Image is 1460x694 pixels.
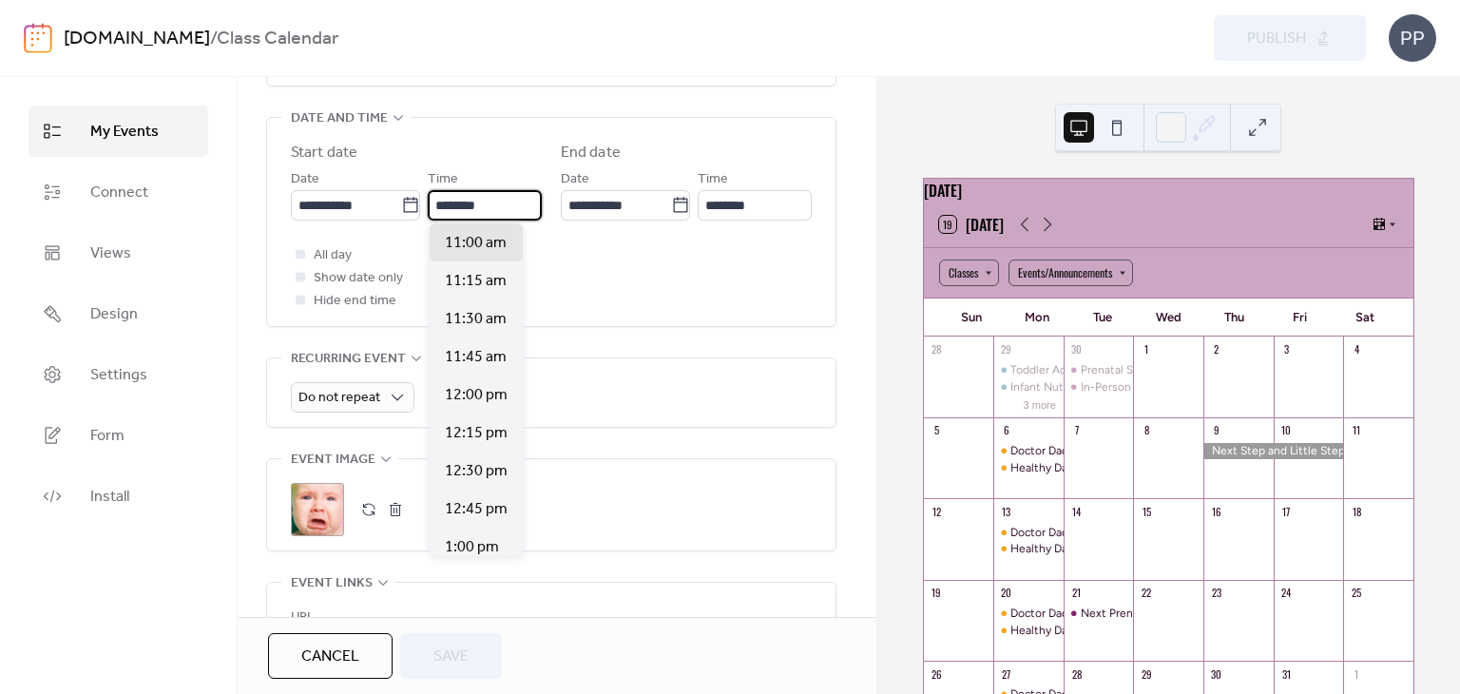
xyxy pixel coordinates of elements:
[930,423,944,437] div: 5
[29,166,208,218] a: Connect
[1279,342,1294,357] div: 3
[1349,342,1363,357] div: 4
[999,586,1013,600] div: 20
[29,227,208,279] a: Views
[90,242,131,265] span: Views
[29,349,208,400] a: Settings
[314,267,403,290] span: Show date only
[993,460,1064,476] div: Healthy Dad - Spiritual Series
[24,23,52,53] img: logo
[268,633,393,679] a: Cancel
[29,288,208,339] a: Design
[64,21,210,57] a: [DOMAIN_NAME]
[993,379,1064,395] div: Infant Nutrition & Budget 101
[1349,504,1363,518] div: 18
[999,342,1013,357] div: 29
[1279,586,1294,600] div: 24
[1209,423,1223,437] div: 9
[217,21,338,57] b: Class Calendar
[314,244,352,267] span: All day
[999,423,1013,437] div: 6
[1139,504,1153,518] div: 15
[291,107,388,130] span: Date and time
[1203,443,1343,459] div: Next Step and Little Steps Closed
[291,168,319,191] span: Date
[1005,299,1070,337] div: Mon
[1139,423,1153,437] div: 8
[291,483,344,536] div: ;
[1349,586,1363,600] div: 25
[561,142,621,164] div: End date
[1267,299,1333,337] div: Fri
[1010,460,1162,476] div: Healthy Dad - Spiritual Series
[1333,299,1398,337] div: Sat
[1010,443,1157,459] div: Doctor Dad - Spiritual Series
[993,606,1064,622] div: Doctor Dad - Spiritual Series
[993,443,1064,459] div: Doctor Dad - Spiritual Series
[993,623,1064,639] div: Healthy Dad - Spiritual Series
[993,541,1064,557] div: Healthy Dad - Spiritual Series
[1279,666,1294,681] div: 31
[939,299,1005,337] div: Sun
[1139,586,1153,600] div: 22
[930,342,944,357] div: 28
[1136,299,1201,337] div: Wed
[445,536,499,559] span: 1:00 pm
[1209,586,1223,600] div: 23
[90,486,129,509] span: Install
[561,168,589,191] span: Date
[1201,299,1267,337] div: Thu
[1016,395,1064,412] button: 3 more
[90,121,159,144] span: My Events
[291,572,373,595] span: Event links
[1010,379,1162,395] div: Infant Nutrition & Budget 101
[445,384,508,407] span: 12:00 pm
[1349,666,1363,681] div: 1
[445,232,507,255] span: 11:00 am
[1209,504,1223,518] div: 16
[1279,504,1294,518] div: 17
[1081,606,1243,622] div: Next Prenatal Series Start Date
[90,425,125,448] span: Form
[445,422,508,445] span: 12:15 pm
[1209,342,1223,357] div: 2
[29,471,208,522] a: Install
[698,168,728,191] span: Time
[210,21,217,57] b: /
[993,362,1064,378] div: Toddler Accidents & Your Financial Future
[445,498,508,521] span: 12:45 pm
[1064,379,1134,395] div: In-Person Prenatal Series
[1010,623,1162,639] div: Healthy Dad - Spiritual Series
[1279,423,1294,437] div: 10
[999,666,1013,681] div: 27
[298,385,380,411] span: Do not repeat
[1010,606,1157,622] div: Doctor Dad - Spiritual Series
[291,348,406,371] span: Recurring event
[314,290,396,313] span: Hide end time
[291,142,357,164] div: Start date
[1010,525,1157,541] div: Doctor Dad - Spiritual Series
[90,182,148,204] span: Connect
[90,303,138,326] span: Design
[930,504,944,518] div: 12
[924,179,1413,202] div: [DATE]
[1010,541,1162,557] div: Healthy Dad - Spiritual Series
[301,646,359,668] span: Cancel
[29,106,208,157] a: My Events
[1070,299,1136,337] div: Tue
[1081,379,1212,395] div: In-Person Prenatal Series
[1209,666,1223,681] div: 30
[445,460,508,483] span: 12:30 pm
[1081,362,1159,378] div: Prenatal Series
[1139,666,1153,681] div: 29
[428,168,458,191] span: Time
[930,586,944,600] div: 19
[1064,606,1134,622] div: Next Prenatal Series Start Date
[445,270,507,293] span: 11:15 am
[999,504,1013,518] div: 13
[29,410,208,461] a: Form
[445,346,507,369] span: 11:45 am
[1010,362,1227,378] div: Toddler Accidents & Your Financial Future
[1389,14,1436,62] div: PP
[1064,362,1134,378] div: Prenatal Series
